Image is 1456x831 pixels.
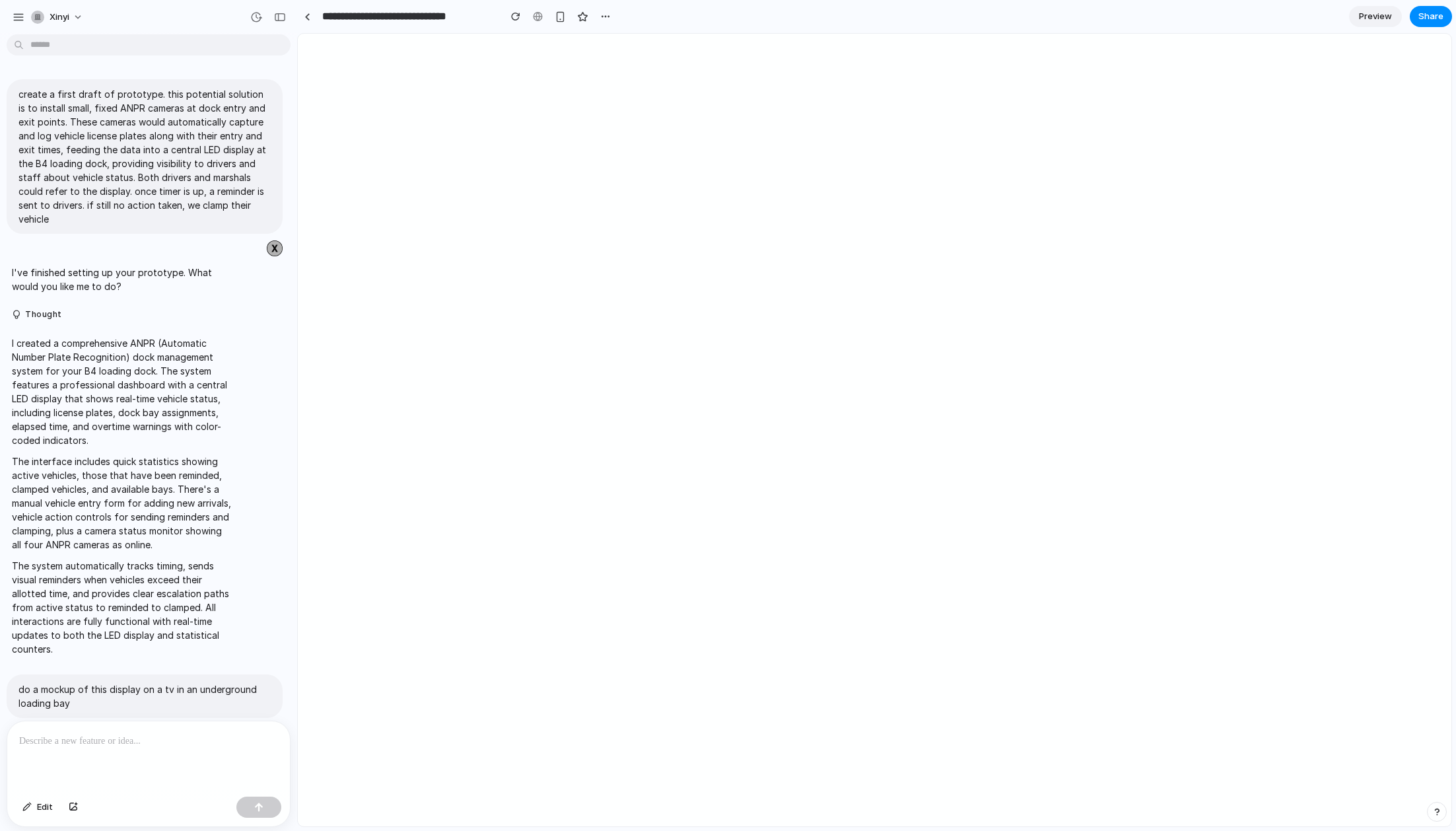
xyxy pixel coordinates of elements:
[1410,6,1452,27] button: Share
[18,87,271,226] p: create a first draft of prototype. this potential solution is to install small, fixed ANPR camera...
[26,7,90,28] button: xinyi
[16,797,59,818] button: Edit
[50,11,69,24] span: xinyi
[18,682,271,710] p: do a mockup of this display on a tv in an underground loading bay
[12,336,232,447] p: I created a comprehensive ANPR (Automatic Number Plate Recognition) dock management system for yo...
[1359,10,1392,23] span: Preview
[12,266,232,293] p: I've finished setting up your prototype. What would you like me to do?
[12,454,232,552] p: The interface includes quick statistics showing active vehicles, those that have been reminded, c...
[37,801,53,814] span: Edit
[12,559,232,656] p: The system automatically tracks timing, sends visual reminders when vehicles exceed their allotte...
[1349,6,1402,27] a: Preview
[1418,10,1443,23] span: Share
